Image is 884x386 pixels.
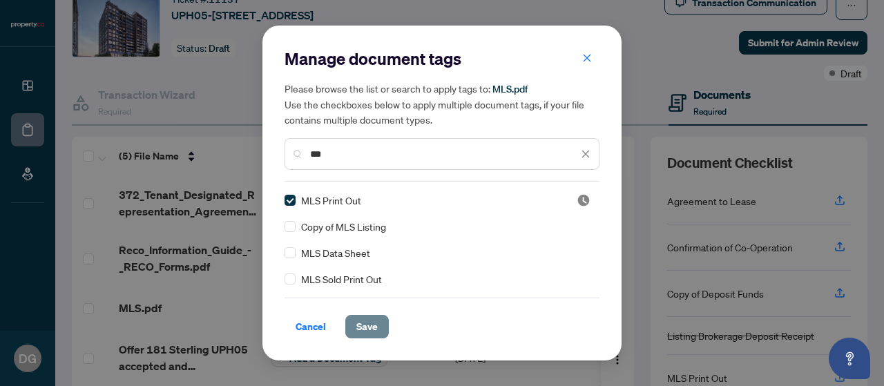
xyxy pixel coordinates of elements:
span: MLS.pdf [492,83,528,95]
span: Pending Review [577,193,590,207]
img: status [577,193,590,207]
h5: Please browse the list or search to apply tags to: Use the checkboxes below to apply multiple doc... [285,81,599,127]
span: MLS Data Sheet [301,245,370,260]
span: Save [356,316,378,338]
button: Save [345,315,389,338]
span: MLS Print Out [301,193,361,208]
span: Copy of MLS Listing [301,219,386,234]
span: close [582,53,592,63]
span: Cancel [296,316,326,338]
button: Open asap [829,338,870,379]
span: close [581,149,590,159]
h2: Manage document tags [285,48,599,70]
button: Cancel [285,315,337,338]
span: MLS Sold Print Out [301,271,382,287]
